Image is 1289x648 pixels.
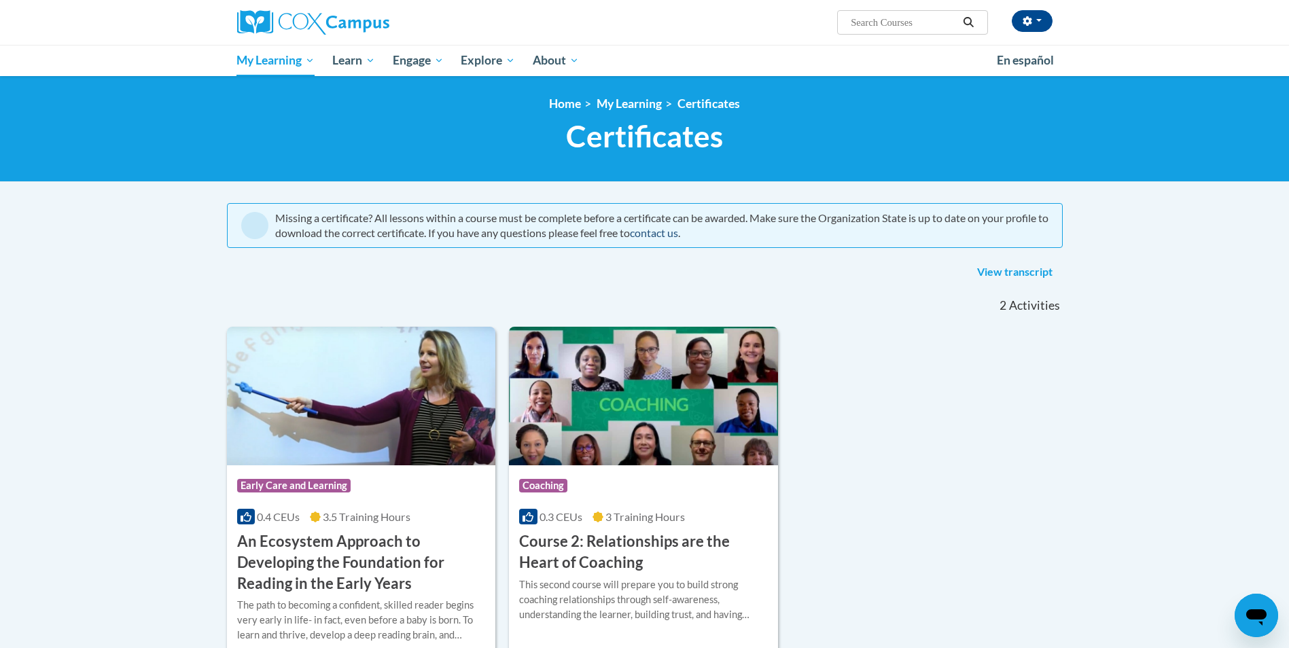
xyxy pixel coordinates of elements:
span: Engage [393,52,444,69]
span: 0.3 CEUs [540,510,582,523]
a: Learn [323,45,384,76]
button: Search [958,14,978,31]
div: Missing a certificate? All lessons within a course must be complete before a certificate can be a... [275,211,1048,240]
input: Search Courses [849,14,958,31]
a: Certificates [677,96,740,111]
img: Course Logo [227,327,496,465]
button: Account Settings [1012,10,1053,32]
a: View transcript [967,262,1063,283]
div: The path to becoming a confident, skilled reader begins very early in life- in fact, even before ... [237,598,486,643]
h3: Course 2: Relationships are the Heart of Coaching [519,531,768,573]
iframe: Button to launch messaging window [1235,594,1278,637]
span: Early Care and Learning [237,479,351,492]
span: Explore [461,52,515,69]
img: Cox Campus [237,10,389,35]
div: This second course will prepare you to build strong coaching relationships through self-awareness... [519,577,768,622]
span: 3.5 Training Hours [323,510,410,523]
span: En español [997,53,1054,67]
a: contact us [630,226,678,239]
span: Learn [332,52,375,69]
h3: An Ecosystem Approach to Developing the Foundation for Reading in the Early Years [237,531,486,594]
span: 2 [1000,298,1006,313]
a: Engage [384,45,453,76]
span: 0.4 CEUs [257,510,300,523]
span: Activities [1009,298,1060,313]
img: Course Logo [509,327,778,465]
span: About [533,52,579,69]
a: My Learning [597,96,662,111]
a: Home [549,96,581,111]
a: Explore [452,45,524,76]
span: Coaching [519,479,567,492]
span: My Learning [236,52,315,69]
a: About [524,45,588,76]
a: My Learning [228,45,324,76]
a: En español [988,46,1063,75]
span: 3 Training Hours [605,510,685,523]
a: Cox Campus [237,10,495,35]
div: Main menu [217,45,1073,76]
span: Certificates [566,118,723,154]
